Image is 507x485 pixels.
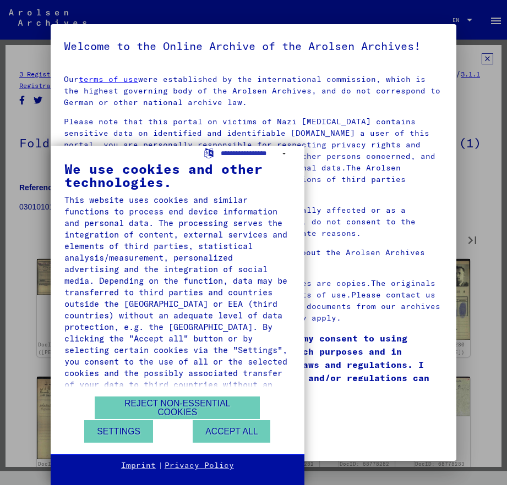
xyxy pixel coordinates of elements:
a: Privacy Policy [165,460,234,471]
button: Reject non-essential cookies [95,396,260,419]
button: Accept all [193,420,270,443]
div: We use cookies and other technologies. [64,162,291,189]
div: This website uses cookies and similar functions to process end device information and personal da... [64,194,291,402]
button: Settings [84,420,153,443]
a: Imprint [121,460,156,471]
